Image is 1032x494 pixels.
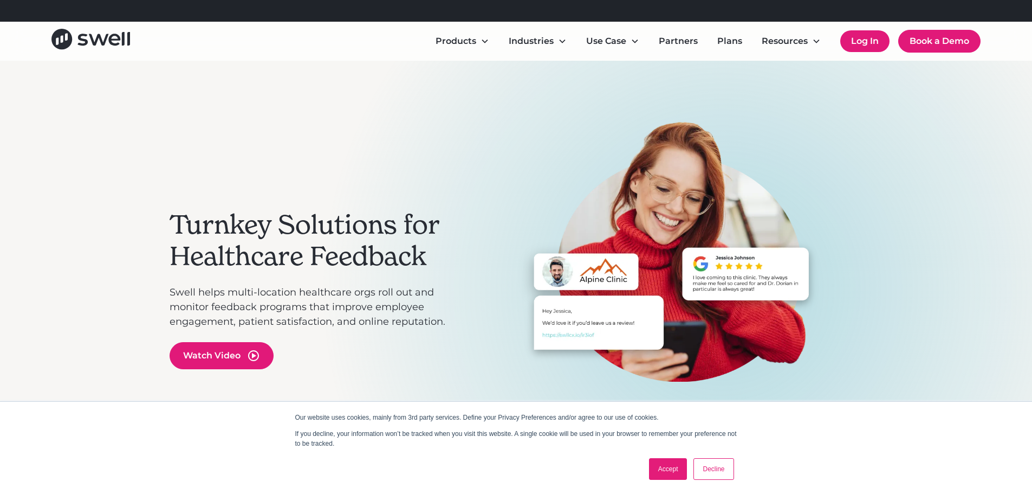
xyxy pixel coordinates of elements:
[840,30,890,52] a: Log In
[898,30,981,53] a: Book a Demo
[586,35,626,48] div: Use Case
[295,413,737,422] p: Our website uses cookies, mainly from 3rd party services. Define your Privacy Preferences and/or ...
[762,35,808,48] div: Resources
[170,209,462,272] h2: Turnkey Solutions for Healthcare Feedback
[170,342,274,369] a: open lightbox
[427,30,498,52] div: Products
[577,30,648,52] div: Use Case
[500,30,575,52] div: Industries
[693,458,734,480] a: Decline
[473,121,863,457] div: carousel
[509,35,554,48] div: Industries
[436,35,476,48] div: Products
[295,429,737,448] p: If you decline, your information won’t be tracked when you visit this website. A single cookie wi...
[473,121,863,422] div: 1 of 3
[51,29,130,53] a: home
[709,30,751,52] a: Plans
[753,30,829,52] div: Resources
[847,377,1032,494] iframe: Chat Widget
[650,30,706,52] a: Partners
[183,349,241,362] div: Watch Video
[170,285,462,329] p: Swell helps multi-location healthcare orgs roll out and monitor feedback programs that improve em...
[649,458,687,480] a: Accept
